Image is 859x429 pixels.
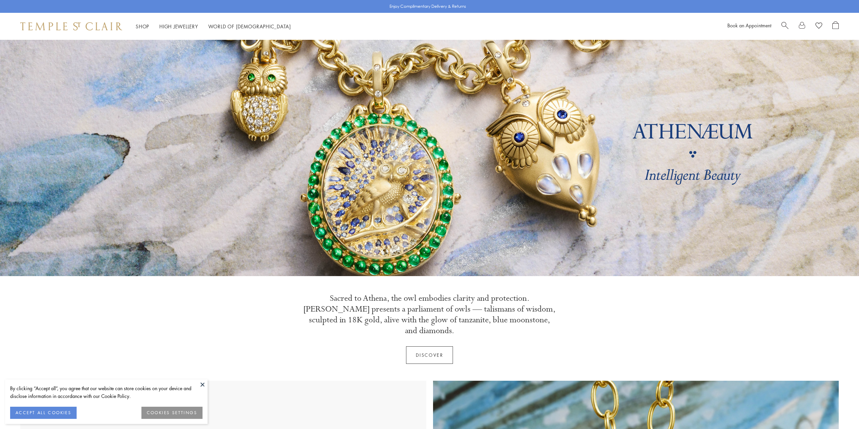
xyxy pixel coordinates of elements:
[208,23,291,30] a: World of [DEMOGRAPHIC_DATA]World of [DEMOGRAPHIC_DATA]
[781,21,788,31] a: Search
[832,21,839,31] a: Open Shopping Bag
[10,407,77,419] button: ACCEPT ALL COOKIES
[406,346,453,364] a: Discover
[825,397,852,422] iframe: Gorgias live chat messenger
[159,23,198,30] a: High JewelleryHigh Jewellery
[390,3,466,10] p: Enjoy Complimentary Delivery & Returns
[727,22,771,29] a: Book an Appointment
[20,22,122,30] img: Temple St. Clair
[141,407,203,419] button: COOKIES SETTINGS
[815,21,822,31] a: View Wishlist
[136,22,291,31] nav: Main navigation
[10,384,203,400] div: By clicking “Accept all”, you agree that our website can store cookies on your device and disclos...
[136,23,149,30] a: ShopShop
[303,293,556,336] p: Sacred to Athena, the owl embodies clarity and protection. [PERSON_NAME] presents a parliament of...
